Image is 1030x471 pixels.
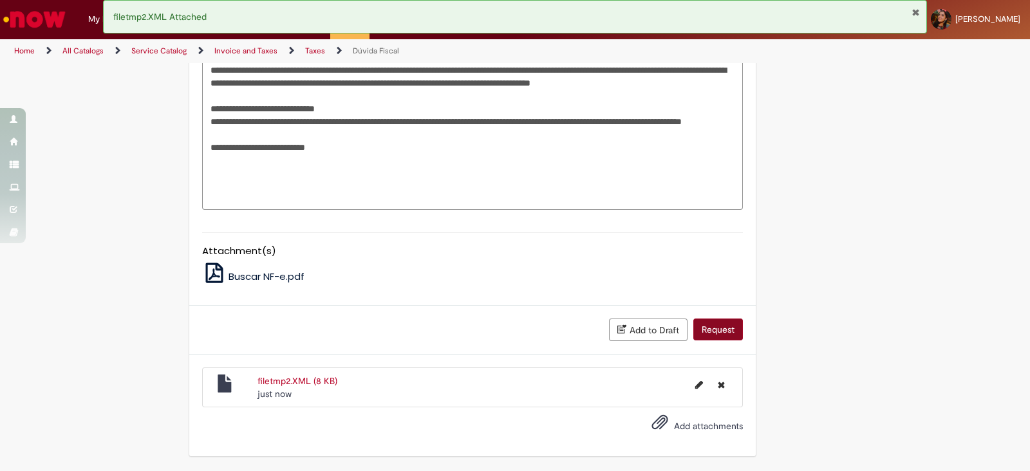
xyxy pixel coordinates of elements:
span: filetmp2.XML Attached [113,11,207,23]
a: Invoice and Taxes [214,46,277,56]
a: Buscar NF-e.pdf [202,270,305,283]
button: Add to Draft [609,319,688,341]
span: just now [257,388,292,400]
span: [PERSON_NAME] [955,14,1020,24]
a: Dúvida Fiscal [353,46,399,56]
ul: Page breadcrumbs [10,39,677,63]
a: Home [14,46,35,56]
a: All Catalogs [62,46,104,56]
h5: Attachment(s) [202,246,743,257]
span: My Requests [88,13,137,26]
button: Request [693,319,743,340]
button: Close Notification [912,7,920,17]
span: Buscar NF-e.pdf [229,270,304,283]
a: Service Catalog [131,46,187,56]
a: filetmp2.XML (8 KB) [257,375,337,387]
button: Delete filetmp2.XML [710,374,733,395]
time: 30/09/2025 15:00:13 [257,388,292,400]
a: Taxes [305,46,325,56]
span: Add attachments [674,420,743,432]
button: Add attachments [648,411,671,440]
img: ServiceNow [1,6,68,32]
button: Edit file name filetmp2.XML [688,374,711,395]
